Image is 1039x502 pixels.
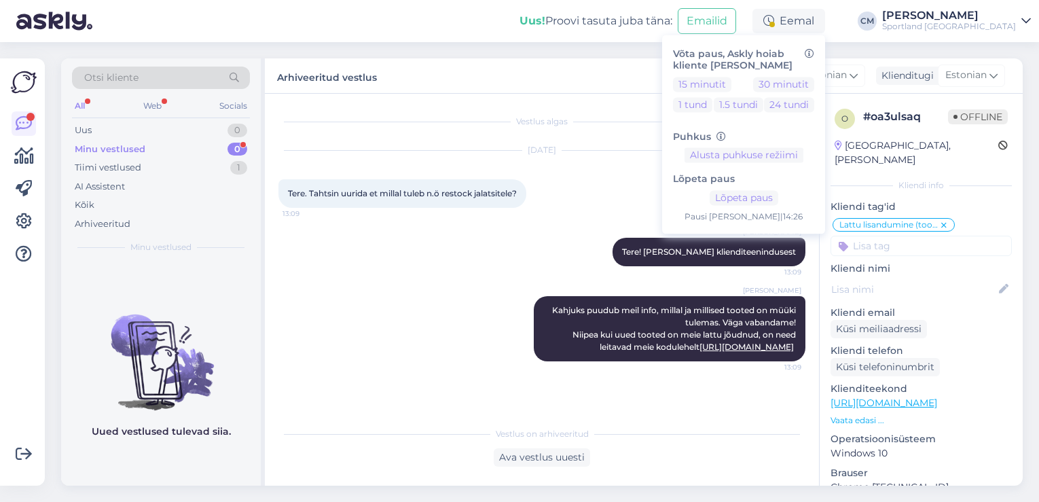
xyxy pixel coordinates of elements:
div: [DATE] [278,144,805,156]
div: 1 [230,161,247,175]
button: 1.5 tundi [714,97,763,112]
p: Kliendi telefon [831,344,1012,358]
button: 1 tund [673,97,712,112]
span: 13:09 [750,267,801,277]
p: Vaata edasi ... [831,414,1012,427]
button: Emailid [678,8,736,34]
p: Chrome [TECHNICAL_ID] [831,480,1012,495]
div: Tiimi vestlused [75,161,141,175]
div: Web [141,97,164,115]
b: Uus! [519,14,545,27]
p: Brauser [831,466,1012,480]
span: Lattu lisandumine (toode) [839,221,939,229]
div: Kõik [75,198,94,212]
span: Offline [948,109,1008,124]
div: 0 [227,143,247,156]
div: Socials [217,97,250,115]
div: [PERSON_NAME] [882,10,1016,21]
img: No chats [61,290,261,412]
div: Klienditugi [876,69,934,83]
span: Minu vestlused [130,241,192,253]
button: 24 tundi [764,97,814,112]
div: Uus [75,124,92,137]
h6: Lõpeta paus [673,174,814,185]
div: Minu vestlused [75,143,145,156]
span: [PERSON_NAME] [743,285,801,295]
img: Askly Logo [11,69,37,95]
a: [URL][DOMAIN_NAME] [831,397,937,409]
label: Arhiveeritud vestlus [277,67,377,85]
span: Vestlus on arhiveeritud [496,428,589,440]
span: Otsi kliente [84,71,139,85]
a: [URL][DOMAIN_NAME] [699,342,794,352]
div: Ava vestlus uuesti [494,448,590,467]
div: Sportland [GEOGRAPHIC_DATA] [882,21,1016,32]
div: Eemal [752,9,825,33]
button: 30 minutit [753,77,814,92]
span: Estonian [945,68,987,83]
div: AI Assistent [75,180,125,194]
div: All [72,97,88,115]
span: 13:09 [750,362,801,372]
div: Küsi meiliaadressi [831,320,927,338]
h6: Puhkus [673,131,814,143]
a: [PERSON_NAME]Sportland [GEOGRAPHIC_DATA] [882,10,1031,32]
div: [GEOGRAPHIC_DATA], [PERSON_NAME] [835,139,998,167]
span: 13:09 [282,209,333,219]
span: Tere! [PERSON_NAME] klienditeenindusest [622,247,796,257]
div: # oa3ulsaq [863,109,948,125]
p: Operatsioonisüsteem [831,432,1012,446]
p: Windows 10 [831,446,1012,461]
div: Proovi tasuta juba täna: [519,13,672,29]
p: Kliendi email [831,306,1012,320]
h6: Võta paus, Askly hoiab kliente [PERSON_NAME] [673,48,814,71]
div: 0 [227,124,247,137]
div: Vestlus algas [278,115,805,128]
button: 15 minutit [673,77,731,92]
div: Kliendi info [831,179,1012,192]
p: Kliendi tag'id [831,200,1012,214]
div: Küsi telefoninumbrit [831,358,940,376]
span: Estonian [805,68,847,83]
span: Tere. Tahtsin uurida et millal tuleb n.ö restock jalatsitele? [288,188,517,198]
p: Uued vestlused tulevad siia. [92,425,231,439]
div: Arhiveeritud [75,217,130,231]
div: CM [858,12,877,31]
p: Klienditeekond [831,382,1012,396]
p: Kliendi nimi [831,262,1012,276]
div: Pausi [PERSON_NAME] | 14:26 [673,211,814,223]
input: Lisa nimi [831,282,996,297]
input: Lisa tag [831,236,1012,256]
span: Kahjuks puudub meil info, millal ja millised tooted on müüki tulemas. Väga vabandame! Niipea kui ... [552,305,798,352]
button: Lõpeta paus [710,191,778,206]
span: o [841,113,848,124]
button: Alusta puhkuse režiimi [685,148,803,163]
